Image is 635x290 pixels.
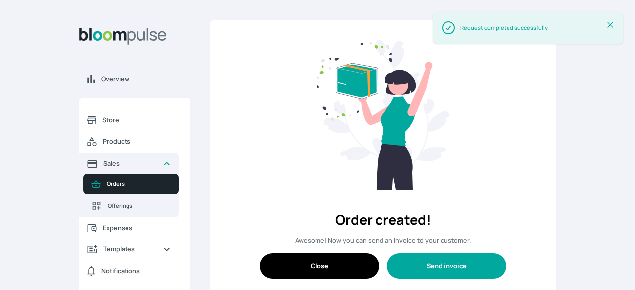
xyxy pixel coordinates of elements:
[79,260,179,282] a: Notifications
[79,131,179,153] a: Products
[79,238,179,260] a: Templates
[103,244,155,254] span: Templates
[79,217,179,238] a: Expenses
[102,116,171,125] span: Store
[83,174,179,194] a: Orders
[79,68,190,90] a: Overview
[108,202,171,210] span: Offerings
[79,28,167,45] img: Bloom Logo
[103,223,171,232] span: Expenses
[101,266,140,276] span: Notifications
[287,236,479,245] p: Awesome! Now you can send an invoice to your customer.
[460,24,548,32] div: Request completed successfully
[387,253,506,279] button: Send invoice
[103,137,171,146] span: Products
[317,40,449,190] img: happy.svg
[101,74,183,84] span: Overview
[260,253,379,279] button: Close
[79,110,179,131] a: Store
[79,20,190,278] aside: Sidebar
[103,159,155,168] span: Sales
[107,180,171,188] span: Orders
[335,190,431,236] h2: Order created!
[83,194,179,217] a: Offerings
[79,153,179,174] a: Sales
